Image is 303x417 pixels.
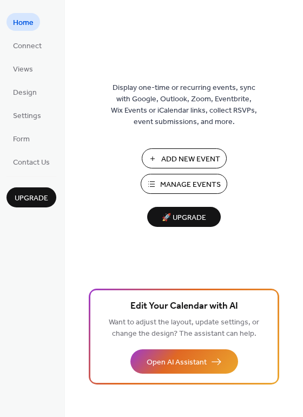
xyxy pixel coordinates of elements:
[142,148,227,168] button: Add New Event
[6,13,40,31] a: Home
[130,299,238,314] span: Edit Your Calendar with AI
[13,110,41,122] span: Settings
[6,60,39,77] a: Views
[109,315,259,341] span: Want to adjust the layout, update settings, or change the design? The assistant can help.
[161,154,220,165] span: Add New Event
[6,153,56,171] a: Contact Us
[160,179,221,191] span: Manage Events
[13,41,42,52] span: Connect
[6,36,48,54] a: Connect
[147,207,221,227] button: 🚀 Upgrade
[13,134,30,145] span: Form
[6,187,56,207] button: Upgrade
[13,157,50,168] span: Contact Us
[147,357,207,368] span: Open AI Assistant
[13,64,33,75] span: Views
[130,349,238,374] button: Open AI Assistant
[6,83,43,101] a: Design
[141,174,227,194] button: Manage Events
[15,193,48,204] span: Upgrade
[6,106,48,124] a: Settings
[6,129,36,147] a: Form
[154,211,214,225] span: 🚀 Upgrade
[13,87,37,99] span: Design
[111,82,257,128] span: Display one-time or recurring events, sync with Google, Outlook, Zoom, Eventbrite, Wix Events or ...
[13,17,34,29] span: Home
